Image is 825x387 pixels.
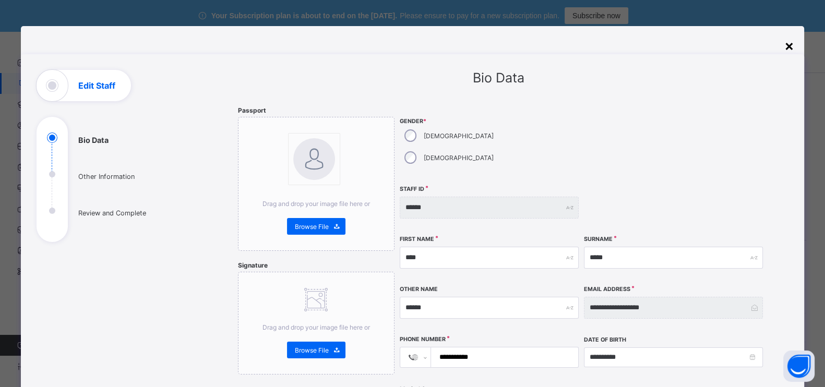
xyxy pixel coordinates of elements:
[400,236,434,243] label: First Name
[400,336,446,343] label: Phone Number
[783,350,815,382] button: Open asap
[238,261,268,269] span: Signature
[238,106,266,114] span: Passport
[584,236,613,243] label: Surname
[400,286,438,293] label: Other Name
[584,286,630,293] label: Email Address
[238,117,394,251] div: bannerImageDrag and drop your image file here orBrowse File
[424,154,494,162] label: [DEMOGRAPHIC_DATA]
[584,336,626,343] label: Date of Birth
[400,118,579,125] span: Gender
[293,138,335,180] img: bannerImage
[262,200,370,208] span: Drag and drop your image file here or
[784,37,794,54] div: ×
[295,346,329,354] span: Browse File
[473,70,524,86] span: Bio Data
[400,186,424,192] label: Staff ID
[424,132,494,140] label: [DEMOGRAPHIC_DATA]
[262,323,370,331] span: Drag and drop your image file here or
[295,223,329,231] span: Browse File
[78,81,115,90] h1: Edit Staff
[238,272,394,374] div: Drag and drop your image file here orBrowse File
